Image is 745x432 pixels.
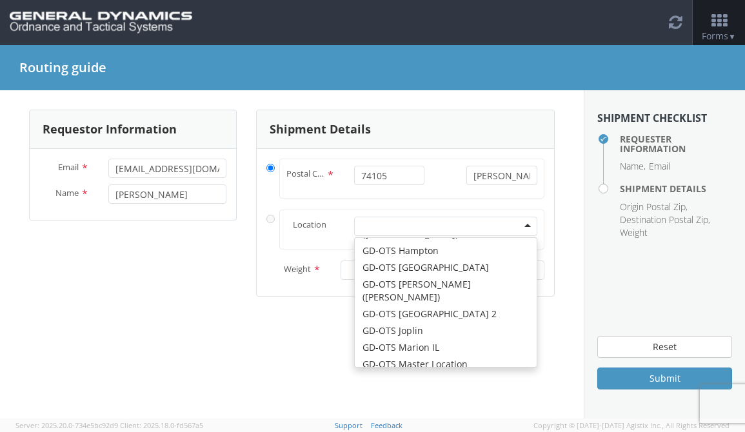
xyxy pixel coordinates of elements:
[371,420,402,430] a: Feedback
[355,259,537,276] div: GD-OTS [GEOGRAPHIC_DATA]
[355,339,537,356] div: GD-OTS Marion IL
[355,356,537,373] div: GD-OTS Master Location
[15,420,118,430] span: Server: 2025.20.0-734e5bc92d9
[649,160,670,172] span: Email
[597,368,732,389] button: Submit
[597,111,707,125] strong: Shipment Checklist
[620,213,710,226] li: ,
[620,160,646,173] li: ,
[335,420,363,430] a: Support
[620,134,732,154] h4: Requester Information
[270,123,371,136] h3: Shipment Details
[533,420,730,431] span: Copyright © [DATE]-[DATE] Agistix Inc., All Rights Reserved
[286,168,326,182] span: Postal Code
[284,263,311,275] span: Weight
[620,184,732,193] h4: Shipment Details
[620,160,644,172] span: Name
[620,226,648,239] span: Weight
[728,31,736,42] span: ▼
[355,242,537,259] div: GD-OTS Hampton
[620,201,686,213] span: Origin Postal Zip
[355,306,537,322] div: GD-OTS [GEOGRAPHIC_DATA] 2
[43,123,177,136] h3: Requestor Information
[355,276,537,306] div: GD-OTS [PERSON_NAME] ([PERSON_NAME])
[597,336,732,358] button: Reset
[10,12,192,34] img: gd-ots-0c3321f2eb4c994f95cb.png
[19,61,106,75] h4: Routing guide
[620,201,688,213] li: ,
[620,213,708,226] span: Destination Postal Zip
[58,161,79,173] span: Email
[120,420,203,430] span: Client: 2025.18.0-fd567a5
[702,30,736,42] span: Forms
[355,322,537,339] div: GD-OTS Joplin
[293,219,326,233] span: Location
[55,187,79,199] span: Name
